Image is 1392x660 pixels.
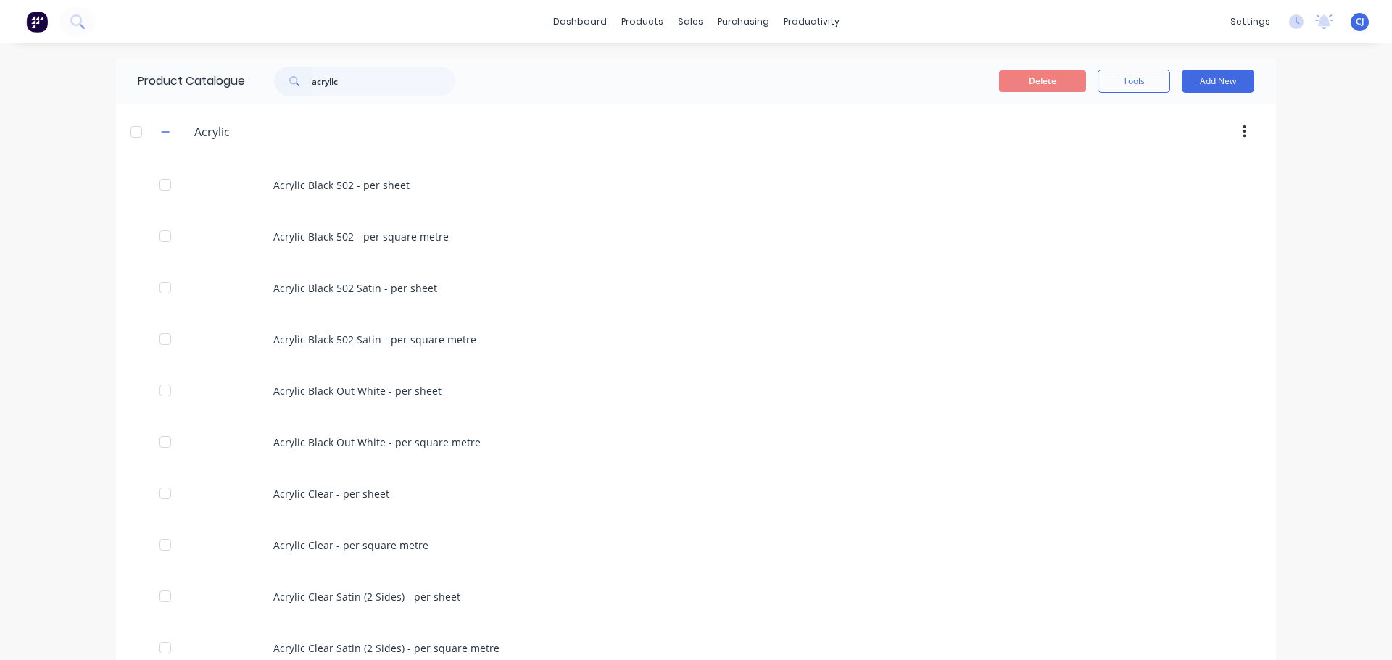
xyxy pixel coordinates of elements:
button: Add New [1182,70,1254,93]
div: purchasing [710,11,776,33]
span: CJ [1356,15,1364,28]
div: settings [1223,11,1277,33]
div: Product Catalogue [116,58,245,104]
button: Tools [1098,70,1170,93]
img: Factory [26,11,48,33]
div: Acrylic Black 502 - per sheet [116,159,1276,211]
div: Acrylic Black 502 - per square metre [116,211,1276,262]
input: Enter category name [194,123,366,141]
div: products [614,11,671,33]
div: Acrylic Black Out White - per sheet [116,365,1276,417]
div: Acrylic Black 502 Satin - per square metre [116,314,1276,365]
button: Delete [999,70,1086,92]
div: Acrylic Black Out White - per square metre [116,417,1276,468]
a: dashboard [546,11,614,33]
div: Acrylic Black 502 Satin - per sheet [116,262,1276,314]
input: Search... [312,67,455,96]
div: Acrylic Clear - per sheet [116,468,1276,519]
div: productivity [776,11,847,33]
div: Acrylic Clear Satin (2 Sides) - per sheet [116,571,1276,622]
div: Acrylic Clear - per square metre [116,519,1276,571]
div: sales [671,11,710,33]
